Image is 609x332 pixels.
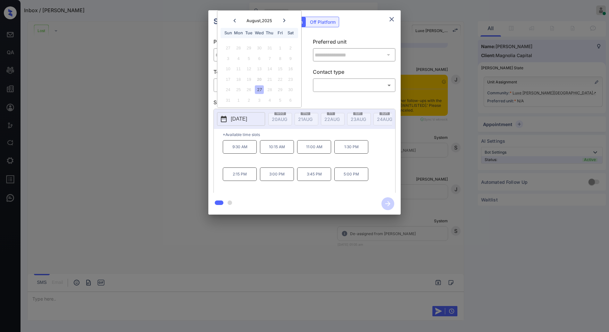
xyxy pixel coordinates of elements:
[260,140,294,154] p: 10:15 AM
[224,54,232,63] div: Not available Sunday, August 3rd, 2025
[265,64,274,73] div: Not available Thursday, August 14th, 2025
[313,68,396,78] p: Contact type
[255,44,263,52] div: Not available Wednesday, July 30th, 2025
[224,29,232,37] div: Sun
[245,96,253,105] div: Not available Tuesday, September 2nd, 2025
[223,140,257,154] p: 9:30 AM
[245,54,253,63] div: Not available Tuesday, August 5th, 2025
[245,85,253,94] div: Not available Tuesday, August 26th, 2025
[255,85,263,94] div: Choose Wednesday, August 27th, 2025
[276,64,284,73] div: Not available Friday, August 15th, 2025
[265,54,274,63] div: Not available Thursday, August 7th, 2025
[234,54,243,63] div: Not available Monday, August 4th, 2025
[297,140,331,154] p: 11:00 AM
[265,75,274,84] div: Not available Thursday, August 21st, 2025
[260,167,294,181] p: 3:00 PM
[265,96,274,105] div: Not available Thursday, September 4th, 2025
[286,85,295,94] div: Not available Saturday, August 30th, 2025
[234,29,243,37] div: Mon
[234,85,243,94] div: Not available Monday, August 25th, 2025
[255,29,263,37] div: Wed
[276,96,284,105] div: Not available Friday, September 5th, 2025
[245,44,253,52] div: Not available Tuesday, July 29th, 2025
[224,96,232,105] div: Not available Sunday, August 31st, 2025
[276,75,284,84] div: Not available Friday, August 22nd, 2025
[231,115,247,123] p: [DATE]
[307,17,339,27] div: Off Platform
[224,44,232,52] div: Not available Sunday, July 27th, 2025
[234,75,243,84] div: Not available Monday, August 18th, 2025
[245,29,253,37] div: Tue
[276,54,284,63] div: Not available Friday, August 8th, 2025
[265,29,274,37] div: Thu
[213,38,296,48] p: Preferred community
[255,96,263,105] div: Not available Wednesday, September 3rd, 2025
[213,68,296,78] p: Tour type
[224,64,232,73] div: Not available Sunday, August 10th, 2025
[213,98,396,109] p: Select slot
[334,167,368,181] p: 5:00 PM
[223,129,395,140] p: *Available time slots
[286,75,295,84] div: Not available Saturday, August 23rd, 2025
[276,29,284,37] div: Fri
[385,13,398,26] button: close
[224,75,232,84] div: Not available Sunday, August 17th, 2025
[286,29,295,37] div: Sat
[245,64,253,73] div: Not available Tuesday, August 12th, 2025
[215,80,295,90] div: In Person
[224,85,232,94] div: Not available Sunday, August 24th, 2025
[297,167,331,181] p: 3:45 PM
[208,10,274,33] h2: Schedule Tour
[223,167,257,181] p: 2:15 PM
[217,112,265,126] button: [DATE]
[245,75,253,84] div: Not available Tuesday, August 19th, 2025
[265,85,274,94] div: Not available Thursday, August 28th, 2025
[313,38,396,48] p: Preferred unit
[286,54,295,63] div: Not available Saturday, August 9th, 2025
[286,44,295,52] div: Not available Saturday, August 2nd, 2025
[265,44,274,52] div: Not available Thursday, July 31st, 2025
[286,96,295,105] div: Not available Saturday, September 6th, 2025
[255,64,263,73] div: Not available Wednesday, August 13th, 2025
[255,75,263,84] div: Not available Wednesday, August 20th, 2025
[276,85,284,94] div: Not available Friday, August 29th, 2025
[255,54,263,63] div: Not available Wednesday, August 6th, 2025
[276,44,284,52] div: Not available Friday, August 1st, 2025
[234,64,243,73] div: Not available Monday, August 11th, 2025
[334,140,368,154] p: 1:30 PM
[234,44,243,52] div: Not available Monday, July 28th, 2025
[234,96,243,105] div: Not available Monday, September 1st, 2025
[286,64,295,73] div: Not available Saturday, August 16th, 2025
[219,43,299,106] div: month 2025-08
